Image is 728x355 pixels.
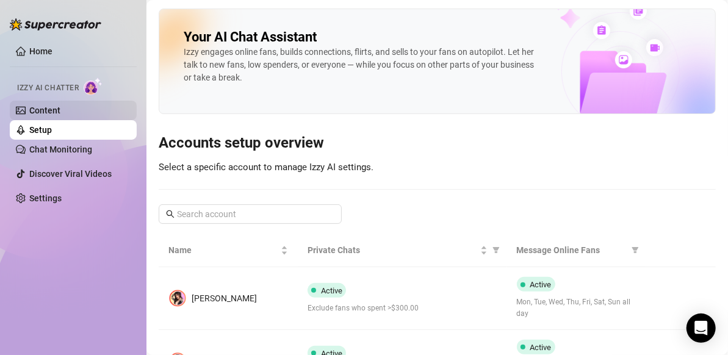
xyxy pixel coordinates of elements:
div: Open Intercom Messenger [687,314,716,343]
span: Exclude fans who spent >$300.00 [308,303,497,314]
span: filter [632,246,639,254]
h3: Accounts setup overview [159,134,716,153]
a: Setup [29,125,52,135]
a: Home [29,46,52,56]
span: Active [530,343,552,352]
span: filter [492,246,500,254]
span: Name [168,243,278,257]
span: Private Chats [308,243,477,257]
span: filter [629,241,641,259]
span: Select a specific account to manage Izzy AI settings. [159,162,373,173]
a: Chat Monitoring [29,145,92,154]
img: Holly [169,290,186,307]
a: Settings [29,193,62,203]
h2: Your AI Chat Assistant [184,29,317,46]
img: logo-BBDzfeDw.svg [10,18,101,30]
a: Content [29,106,60,115]
th: Private Chats [298,234,506,267]
a: Discover Viral Videos [29,169,112,179]
input: Search account [177,207,325,221]
span: search [166,210,175,218]
span: Message Online Fans [517,243,627,257]
span: Izzy AI Chatter [17,82,79,94]
img: AI Chatter [84,77,103,95]
span: Active [321,286,342,295]
span: filter [490,241,502,259]
span: [PERSON_NAME] [192,293,257,303]
span: Mon, Tue, Wed, Thu, Fri, Sat, Sun all day [517,296,636,320]
span: Active [530,280,552,289]
div: Izzy engages online fans, builds connections, flirts, and sells to your fans on autopilot. Let he... [184,46,539,84]
th: Name [159,234,298,267]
